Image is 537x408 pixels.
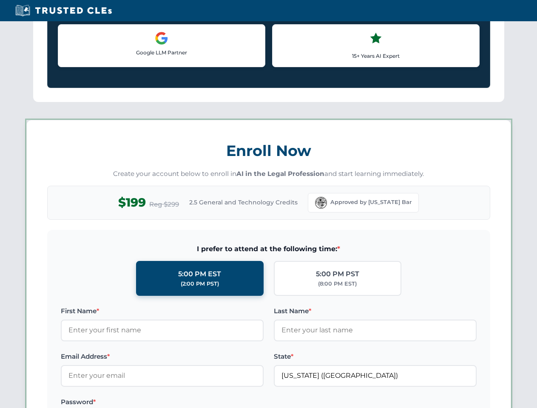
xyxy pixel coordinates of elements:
div: (8:00 PM EST) [318,280,357,288]
span: $199 [118,193,146,212]
input: Enter your last name [274,320,477,341]
label: First Name [61,306,264,316]
img: Google [155,31,168,45]
p: Create your account below to enroll in and start learning immediately. [47,169,490,179]
img: Trusted CLEs [13,4,114,17]
label: Password [61,397,264,407]
label: State [274,351,477,362]
input: Enter your first name [61,320,264,341]
span: Reg $299 [149,199,179,210]
span: I prefer to attend at the following time: [61,244,477,255]
strong: AI in the Legal Profession [236,170,324,178]
label: Last Name [274,306,477,316]
input: Enter your email [61,365,264,386]
div: (2:00 PM PST) [181,280,219,288]
div: 5:00 PM PST [316,269,359,280]
div: 5:00 PM EST [178,269,221,280]
span: Approved by [US_STATE] Bar [330,198,412,207]
p: 15+ Years AI Expert [279,52,472,60]
p: Google LLM Partner [65,48,258,57]
span: 2.5 General and Technology Credits [189,198,298,207]
label: Email Address [61,351,264,362]
img: Florida Bar [315,197,327,209]
input: Florida (FL) [274,365,477,386]
h3: Enroll Now [47,137,490,164]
